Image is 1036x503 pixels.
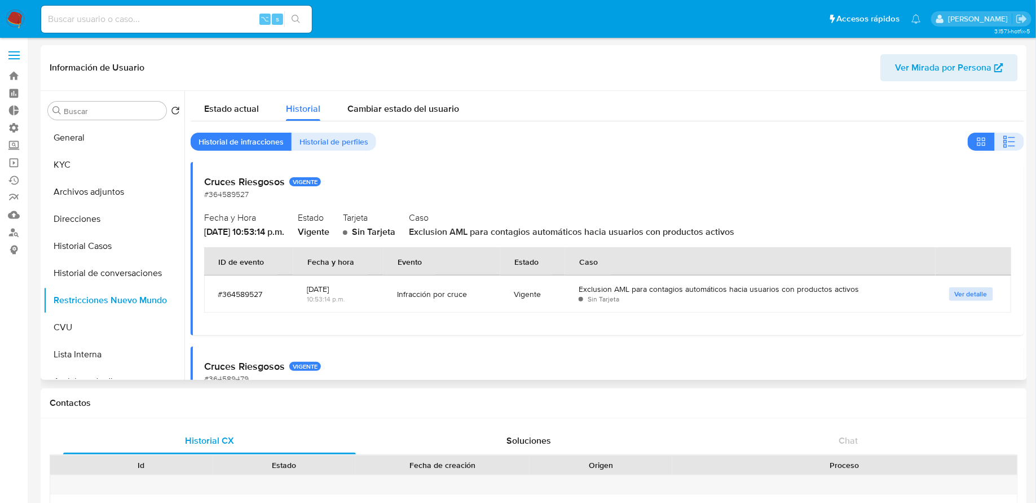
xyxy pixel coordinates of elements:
button: KYC [43,151,184,178]
div: Proceso [680,460,1009,471]
span: ⌥ [261,14,269,24]
span: Ver Mirada por Persona [895,54,991,81]
span: s [276,14,279,24]
input: Buscar [64,106,162,116]
span: Chat [839,434,858,447]
input: Buscar usuario o caso... [41,12,312,27]
a: Notificaciones [911,14,921,24]
button: Direcciones [43,205,184,233]
button: General [43,124,184,151]
div: Estado [221,460,347,471]
button: Historial de conversaciones [43,260,184,287]
div: Origen [537,460,664,471]
button: CVU [43,314,184,341]
div: Fecha de creación [363,460,522,471]
button: Restricciones Nuevo Mundo [43,287,184,314]
h1: Contactos [50,397,1018,409]
h1: Información de Usuario [50,62,144,73]
button: Ver Mirada por Persona [880,54,1018,81]
button: Lista Interna [43,341,184,368]
span: Soluciones [506,434,551,447]
button: Archivos adjuntos [43,178,184,205]
button: search-icon [284,11,307,27]
span: Accesos rápidos [837,13,900,25]
div: Id [78,460,205,471]
button: Anticipos de dinero [43,368,184,395]
p: fabricio.bottalo@mercadolibre.com [948,14,1012,24]
button: Historial Casos [43,233,184,260]
button: Buscar [52,106,61,115]
a: Salir [1016,13,1028,25]
span: Historial CX [185,434,234,447]
button: Volver al orden por defecto [171,106,180,119]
